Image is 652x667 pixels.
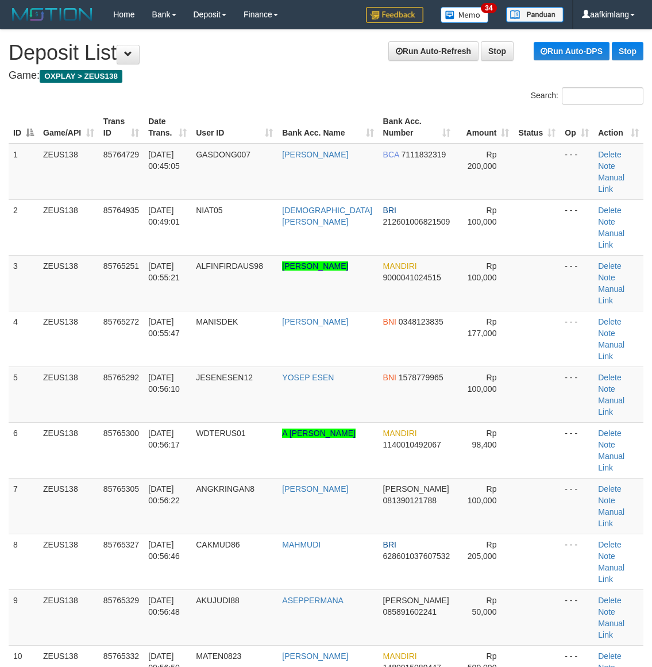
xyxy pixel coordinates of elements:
[282,317,348,326] a: [PERSON_NAME]
[38,478,99,534] td: ZEUS138
[560,422,593,478] td: - - -
[277,111,378,144] th: Bank Acc. Name: activate to sort column ascending
[383,273,441,282] span: Copy 9000041024515 to clipboard
[9,70,643,82] h4: Game:
[196,317,238,326] span: MANISDEK
[9,111,38,144] th: ID: activate to sort column descending
[455,111,514,144] th: Amount: activate to sort column ascending
[103,540,139,549] span: 85765327
[383,217,450,226] span: Copy 212601006821509 to clipboard
[99,111,144,144] th: Trans ID: activate to sort column ascending
[196,596,239,605] span: AKUJUDI88
[560,255,593,311] td: - - -
[468,317,497,338] span: Rp 177,000
[9,534,38,589] td: 8
[598,651,621,661] a: Delete
[9,478,38,534] td: 7
[9,367,38,422] td: 5
[40,70,122,83] span: OXPLAY > ZEUS138
[598,173,624,194] a: Manual Link
[383,429,417,438] span: MANDIRI
[383,484,449,493] span: [PERSON_NAME]
[282,540,321,549] a: MAHMUDI
[383,261,417,271] span: MANDIRI
[103,261,139,271] span: 85765251
[401,150,446,159] span: Copy 7111832319 to clipboard
[598,206,621,215] a: Delete
[598,496,615,505] a: Note
[383,206,396,215] span: BRI
[383,496,437,505] span: Copy 081390121788 to clipboard
[9,144,38,200] td: 1
[598,317,621,326] a: Delete
[399,317,443,326] span: Copy 0348123835 to clipboard
[441,7,489,23] img: Button%20Memo.svg
[148,206,180,226] span: [DATE] 00:49:01
[598,284,624,305] a: Manual Link
[196,261,263,271] span: ALFINFIRDAUS98
[196,484,254,493] span: ANGKRINGAN8
[38,534,99,589] td: ZEUS138
[38,255,99,311] td: ZEUS138
[103,429,139,438] span: 85765300
[383,317,396,326] span: BNI
[366,7,423,23] img: Feedback.jpg
[144,111,191,144] th: Date Trans.: activate to sort column ascending
[468,540,497,561] span: Rp 205,000
[560,534,593,589] td: - - -
[383,651,417,661] span: MANDIRI
[562,87,643,105] input: Search:
[148,261,180,282] span: [DATE] 00:55:21
[598,373,621,382] a: Delete
[598,150,621,159] a: Delete
[472,596,497,616] span: Rp 50,000
[481,41,514,61] a: Stop
[196,540,240,549] span: CAKMUD86
[598,452,624,472] a: Manual Link
[598,161,615,171] a: Note
[282,206,372,226] a: [DEMOGRAPHIC_DATA][PERSON_NAME]
[598,619,624,639] a: Manual Link
[148,373,180,394] span: [DATE] 00:56:10
[383,440,441,449] span: Copy 1140010492067 to clipboard
[103,373,139,382] span: 85765292
[282,150,348,159] a: [PERSON_NAME]
[598,429,621,438] a: Delete
[38,144,99,200] td: ZEUS138
[598,329,615,338] a: Note
[191,111,277,144] th: User ID: activate to sort column ascending
[196,373,253,382] span: JESENESEN12
[38,422,99,478] td: ZEUS138
[468,373,497,394] span: Rp 100,000
[379,111,455,144] th: Bank Acc. Number: activate to sort column ascending
[560,144,593,200] td: - - -
[9,311,38,367] td: 4
[598,217,615,226] a: Note
[468,150,497,171] span: Rp 200,000
[148,150,180,171] span: [DATE] 00:45:05
[560,199,593,255] td: - - -
[598,440,615,449] a: Note
[196,651,241,661] span: MATEN0823
[38,311,99,367] td: ZEUS138
[560,478,593,534] td: - - -
[506,7,564,22] img: panduan.png
[9,422,38,478] td: 6
[383,607,437,616] span: Copy 085891602241 to clipboard
[148,596,180,616] span: [DATE] 00:56:48
[148,429,180,449] span: [DATE] 00:56:17
[9,255,38,311] td: 3
[598,540,621,549] a: Delete
[38,111,99,144] th: Game/API: activate to sort column ascending
[598,507,624,528] a: Manual Link
[598,552,615,561] a: Note
[598,563,624,584] a: Manual Link
[38,367,99,422] td: ZEUS138
[282,261,348,271] a: [PERSON_NAME]
[282,373,334,382] a: YOSEP ESEN
[468,484,497,505] span: Rp 100,000
[598,384,615,394] a: Note
[38,589,99,645] td: ZEUS138
[598,229,624,249] a: Manual Link
[560,367,593,422] td: - - -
